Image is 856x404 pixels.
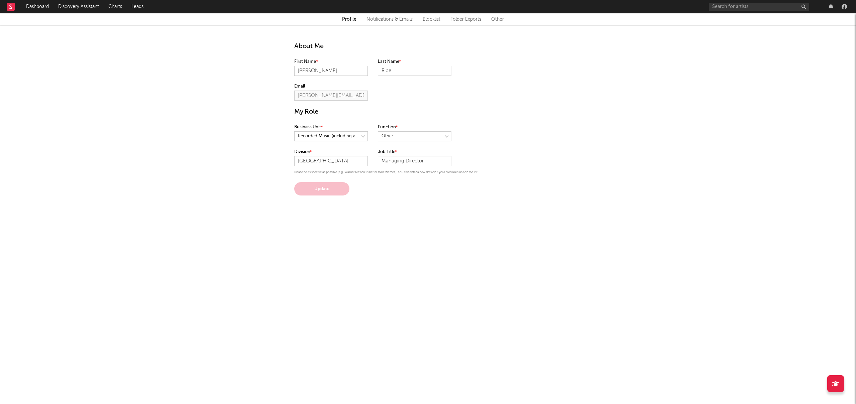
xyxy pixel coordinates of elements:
[378,148,451,156] label: Job Title
[423,15,440,23] a: Blocklist
[366,15,413,23] a: Notifications & Emails
[294,169,562,175] p: Please be as specific as possible (e.g. 'Warner Mexico' is better than 'Warner'). You can enter a...
[294,58,368,66] label: First Name
[294,83,368,91] label: Email
[294,148,368,156] label: Division
[709,3,809,11] input: Search for artists
[294,123,368,131] label: Business Unit
[294,66,368,76] input: Your first name
[378,58,451,66] label: Last Name
[450,15,481,23] a: Folder Exports
[378,123,451,131] label: Function
[294,156,368,166] input: Your division
[294,182,349,195] button: Update
[491,15,504,23] a: Other
[378,66,451,76] input: Your last name
[294,42,562,51] h1: About Me
[294,107,562,117] h1: My Role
